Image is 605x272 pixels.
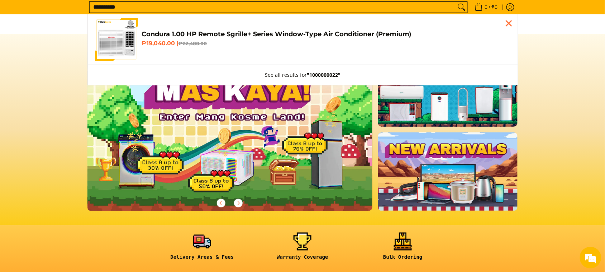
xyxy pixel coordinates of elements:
button: Next [230,195,246,211]
h4: Condura 1.00 HP Remote Sgrille+ Series Window-Type Air Conditioner (Premium) [142,30,511,38]
a: More [87,48,395,222]
button: See all results for"1000000022" [258,65,348,85]
h6: ₱19,040.00 | [142,40,511,47]
img: condura-sgrille-series-window-type-remote-aircon-premium-full-view-mang-kosme [95,18,138,61]
button: Previous [213,195,229,211]
a: <h6><strong>Bulk Ordering</strong></h6> [356,233,449,266]
strong: "1000000022" [307,71,341,78]
a: <h6><strong>Warranty Coverage</strong></h6> [256,233,349,266]
button: Search [456,2,467,13]
a: <h6><strong>Delivery Areas & Fees</strong></h6> [156,233,249,266]
span: • [473,3,500,11]
a: condura-sgrille-series-window-type-remote-aircon-premium-full-view-mang-kosme Condura 1.00 HP Rem... [95,18,511,61]
span: ₱0 [491,5,499,10]
span: 0 [484,5,489,10]
del: ₱22,400.00 [178,41,207,46]
div: Close pop up [504,18,514,29]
